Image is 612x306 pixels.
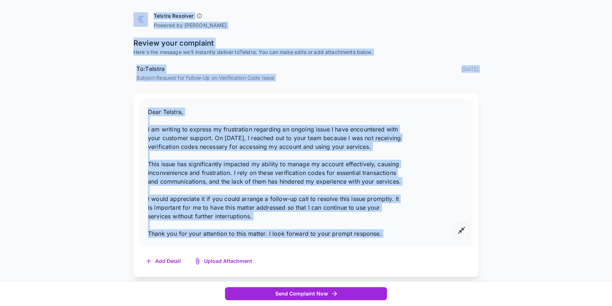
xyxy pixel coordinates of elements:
h6: To: Telstra [136,64,165,74]
p: Subject: Request for Follow-Up on Verification Code Issue [136,74,479,81]
img: Telstra [133,12,148,27]
button: Add Detail [139,254,188,269]
p: Review your complaint [133,38,479,49]
span: Dear Telstra, I am writing to express my frustration regarding an ongoing issue I have encountere... [148,108,401,237]
button: Send Complaint Now [225,287,387,301]
p: Powered by [PERSON_NAME] [154,22,227,29]
button: Upload Attachment [188,254,259,269]
p: Here's the message we'll instantly deliver to Telstra . You can make edits or add attachments below. [133,49,479,56]
p: [DATE] [462,65,479,73]
h6: Telstra Resolver [154,12,194,20]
